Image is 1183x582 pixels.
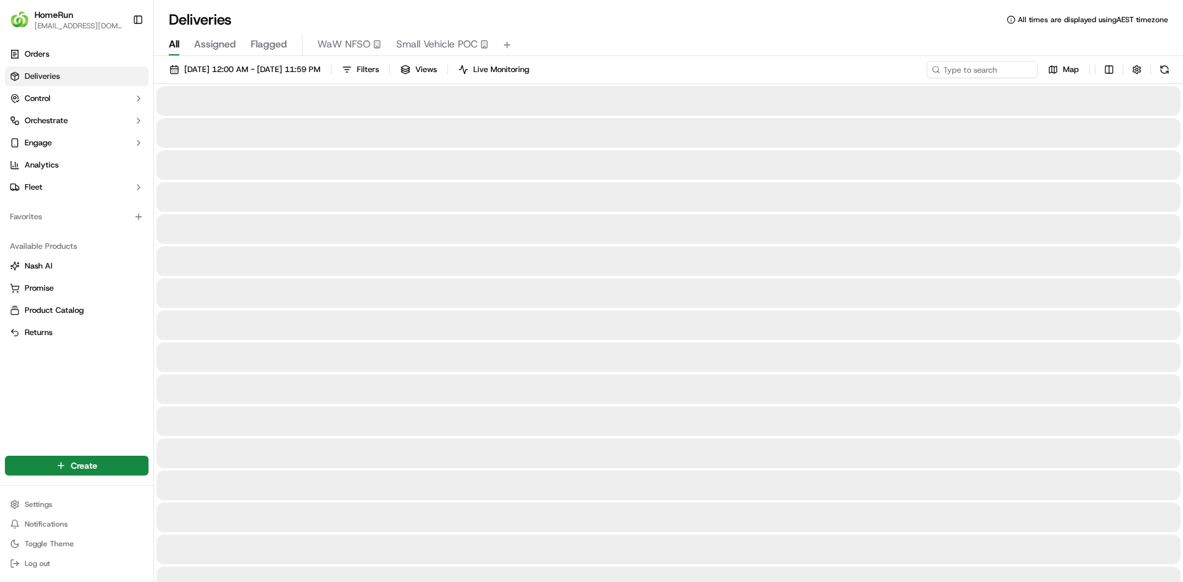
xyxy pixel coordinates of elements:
span: Settings [25,499,52,509]
span: Orders [25,49,49,60]
span: Assigned [194,37,236,52]
span: Filters [357,64,379,75]
button: Refresh [1156,61,1173,78]
button: Promise [5,278,148,298]
a: Deliveries [5,67,148,86]
a: Orders [5,44,148,64]
a: Product Catalog [10,305,144,316]
button: [DATE] 12:00 AM - [DATE] 11:59 PM [164,61,326,78]
div: Favorites [5,207,148,227]
span: Toggle Theme [25,539,74,549]
span: Notifications [25,519,68,529]
input: Type to search [927,61,1038,78]
span: Create [71,459,97,472]
button: Filters [336,61,384,78]
span: Returns [25,327,52,338]
span: Control [25,93,51,104]
span: Nash AI [25,261,52,272]
button: Control [5,89,148,108]
button: Fleet [5,177,148,197]
span: [DATE] 12:00 AM - [DATE] 11:59 PM [184,64,320,75]
button: Returns [5,323,148,342]
span: All [169,37,179,52]
span: Product Catalog [25,305,84,316]
button: Toggle Theme [5,535,148,552]
span: Log out [25,559,50,568]
a: Analytics [5,155,148,175]
span: Live Monitoring [473,64,529,75]
button: HomeRunHomeRun[EMAIL_ADDRESS][DOMAIN_NAME] [5,5,128,34]
span: All times are displayed using AEST timezone [1018,15,1168,25]
span: WaW NFSO [317,37,370,52]
div: Available Products [5,236,148,256]
span: Engage [25,137,52,148]
button: HomeRun [35,9,73,21]
button: Product Catalog [5,301,148,320]
span: Promise [25,283,54,294]
span: Small Vehicle POC [396,37,478,52]
button: Views [395,61,442,78]
button: Settings [5,496,148,513]
button: [EMAIL_ADDRESS][DOMAIN_NAME] [35,21,123,31]
a: Promise [10,283,144,294]
h1: Deliveries [169,10,232,30]
button: Notifications [5,515,148,533]
button: Create [5,456,148,475]
a: Nash AI [10,261,144,272]
button: Orchestrate [5,111,148,131]
span: Views [415,64,437,75]
button: Nash AI [5,256,148,276]
span: Analytics [25,160,59,171]
button: Engage [5,133,148,153]
button: Map [1043,61,1084,78]
a: Returns [10,327,144,338]
button: Live Monitoring [453,61,535,78]
button: Log out [5,555,148,572]
img: HomeRun [10,10,30,30]
span: Fleet [25,182,43,193]
span: Flagged [251,37,287,52]
span: Deliveries [25,71,60,82]
span: Map [1063,64,1079,75]
span: Orchestrate [25,115,68,126]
